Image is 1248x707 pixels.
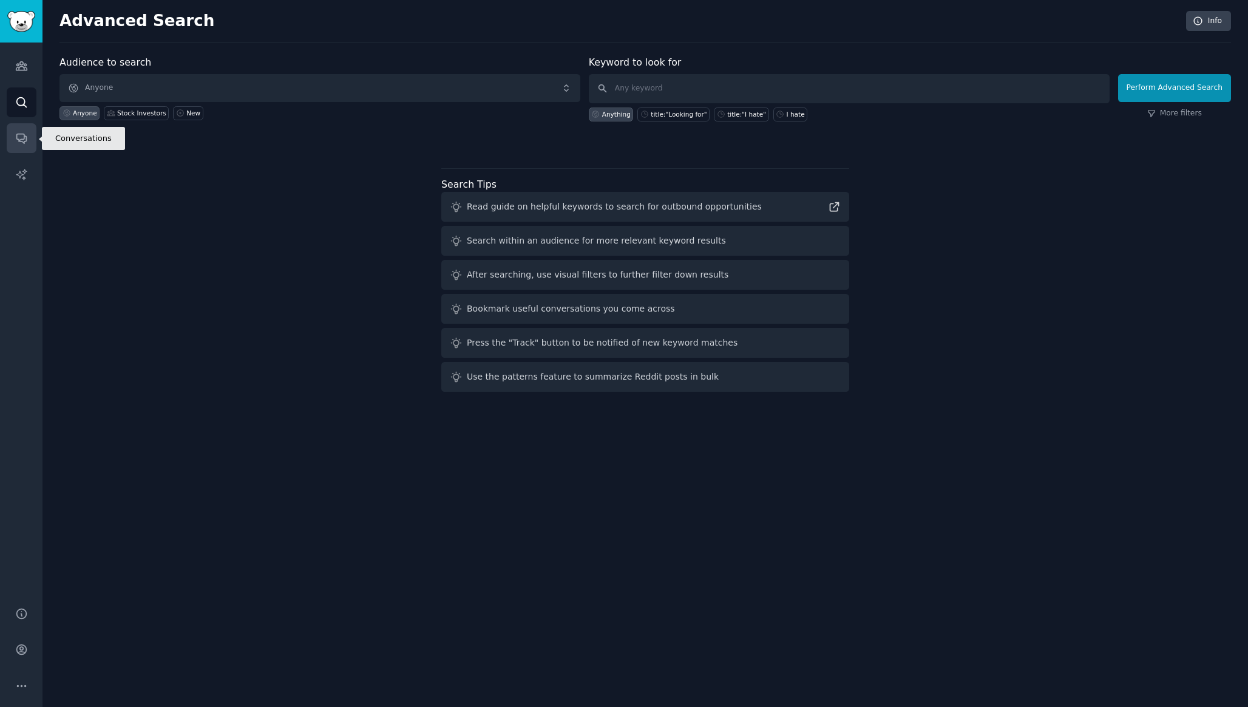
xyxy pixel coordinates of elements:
div: title:"I hate" [727,110,766,118]
label: Search Tips [441,179,497,190]
input: Any keyword [589,74,1110,103]
button: Perform Advanced Search [1118,74,1231,102]
label: Keyword to look for [589,56,682,68]
div: title:"Looking for" [651,110,707,118]
h2: Advanced Search [59,12,1179,31]
a: New [173,106,203,120]
div: Read guide on helpful keywords to search for outbound opportunities [467,200,762,213]
div: Anything [602,110,631,118]
div: New [186,109,200,117]
label: Audience to search [59,56,151,68]
div: Anyone [73,109,97,117]
button: Anyone [59,74,580,102]
a: More filters [1147,108,1202,119]
div: Press the "Track" button to be notified of new keyword matches [467,336,738,349]
div: I hate [787,110,805,118]
div: After searching, use visual filters to further filter down results [467,268,728,281]
div: Stock Investors [117,109,166,117]
div: Bookmark useful conversations you come across [467,302,675,315]
div: Use the patterns feature to summarize Reddit posts in bulk [467,371,719,383]
div: Search within an audience for more relevant keyword results [467,234,726,247]
img: GummySearch logo [7,11,35,32]
a: Info [1186,11,1231,32]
